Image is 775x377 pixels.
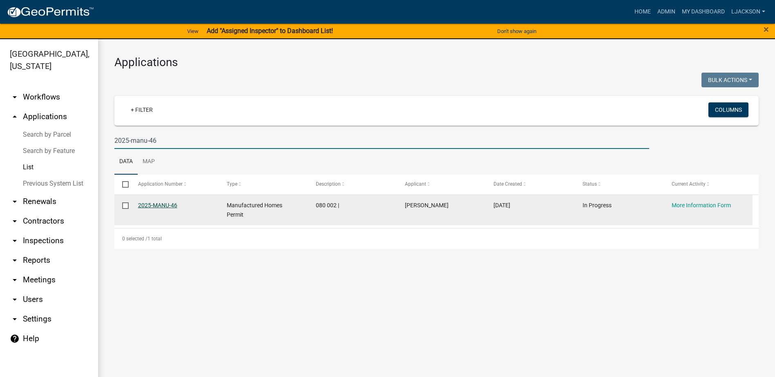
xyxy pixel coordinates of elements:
a: More Information Form [672,202,731,208]
i: arrow_drop_down [10,236,20,246]
a: Data [114,149,138,175]
span: Description [316,181,341,187]
datatable-header-cell: Description [308,175,397,194]
span: 0 selected / [122,236,147,242]
button: Bulk Actions [701,73,759,87]
i: arrow_drop_down [10,255,20,265]
span: Maribel Sánchez [405,202,449,208]
span: Type [227,181,237,187]
i: arrow_drop_down [10,275,20,285]
a: 2025-MANU-46 [138,202,177,208]
button: Don't show again [494,24,540,38]
button: Columns [708,102,748,117]
strong: Add "Assigned Inspector" to Dashboard List! [207,27,333,35]
datatable-header-cell: Date Created [486,175,575,194]
span: 080 002 | [316,202,339,208]
datatable-header-cell: Type [219,175,308,194]
button: Close [764,24,769,34]
i: arrow_drop_down [10,295,20,304]
span: 07/30/2025 [494,202,510,208]
a: View [184,24,202,38]
h3: Applications [114,55,759,69]
input: Search for applications [114,132,649,149]
span: Current Activity [672,181,706,187]
a: Home [631,4,654,20]
i: arrow_drop_down [10,216,20,226]
datatable-header-cell: Application Number [130,175,219,194]
a: Admin [654,4,679,20]
datatable-header-cell: Status [575,175,664,194]
datatable-header-cell: Current Activity [663,175,753,194]
span: Status [583,181,597,187]
i: arrow_drop_down [10,197,20,206]
i: arrow_drop_down [10,92,20,102]
a: Map [138,149,160,175]
i: arrow_drop_up [10,112,20,122]
span: In Progress [583,202,612,208]
datatable-header-cell: Applicant [397,175,486,194]
i: help [10,334,20,344]
div: 1 total [114,228,759,249]
span: Application Number [138,181,183,187]
datatable-header-cell: Select [114,175,130,194]
a: + Filter [124,102,159,117]
span: Date Created [494,181,522,187]
span: × [764,24,769,35]
i: arrow_drop_down [10,314,20,324]
a: My Dashboard [679,4,728,20]
a: ljackson [728,4,768,20]
span: Applicant [405,181,426,187]
span: Manufactured Homes Permit [227,202,282,218]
